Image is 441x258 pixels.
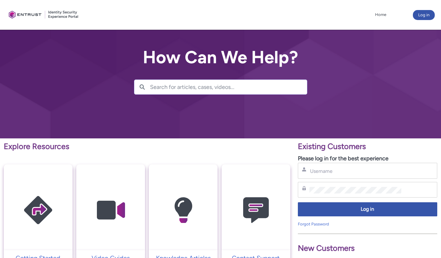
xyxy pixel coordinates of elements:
[298,202,437,216] button: Log in
[412,229,441,258] iframe: Qualified Messenger
[4,141,290,152] p: Explore Resources
[150,80,307,94] input: Search for articles, cases, videos...
[413,10,435,20] button: Log in
[373,10,388,19] a: Home
[309,168,401,174] input: Username
[8,177,68,244] img: Getting Started
[134,80,150,94] button: Search
[153,177,213,244] img: Knowledge Articles
[226,177,286,244] img: Contact Support
[81,177,140,244] img: Video Guides
[298,141,437,152] p: Existing Customers
[298,154,437,163] p: Please log in for the best experience
[134,48,307,67] h2: How Can We Help?
[298,222,329,226] a: Forgot Password
[302,206,433,213] span: Log in
[298,242,437,254] p: New Customers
